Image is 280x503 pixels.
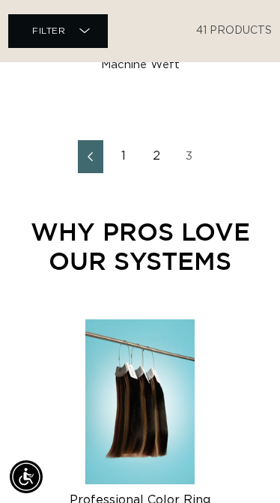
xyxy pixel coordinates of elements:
[144,140,169,173] a: Page 2
[78,140,103,173] a: Previous page
[111,140,136,173] a: Page 1
[8,14,108,48] summary: Filter
[196,26,272,37] span: 41 products
[85,319,195,484] img: Professional Color Ring
[7,140,273,173] nav: Pagination
[177,140,202,173] a: Page 3
[7,43,273,73] a: [PERSON_NAME] Tap Machine Weft
[32,26,66,35] span: Filter
[16,217,264,276] div: WHY PROS LOVE OUR SYSTEMS
[10,460,43,493] div: Accessibility Menu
